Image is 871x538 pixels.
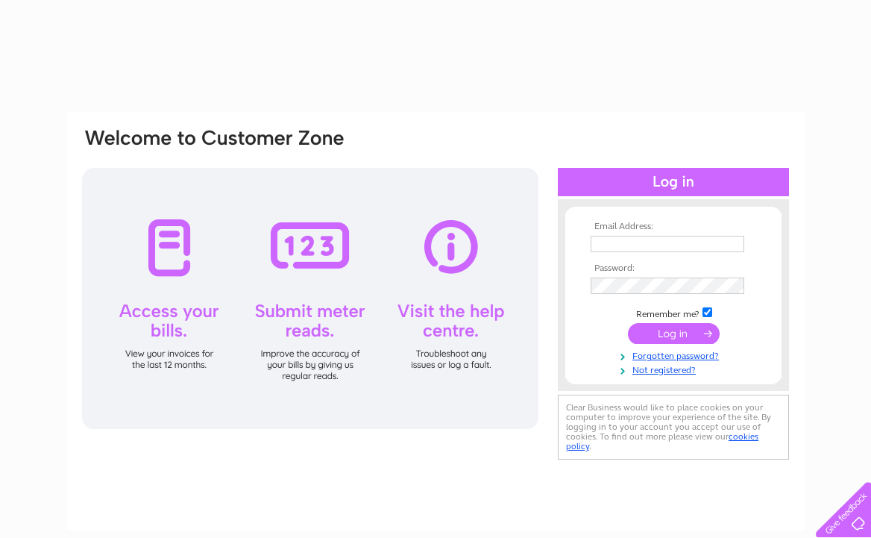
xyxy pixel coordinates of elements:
a: Forgotten password? [591,348,760,362]
a: Not registered? [591,362,760,376]
div: Clear Business would like to place cookies on your computer to improve your experience of the sit... [558,395,789,460]
th: Password: [587,263,760,274]
td: Remember me? [587,305,760,320]
th: Email Address: [587,222,760,232]
a: cookies policy [566,431,758,451]
input: Submit [628,323,720,344]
